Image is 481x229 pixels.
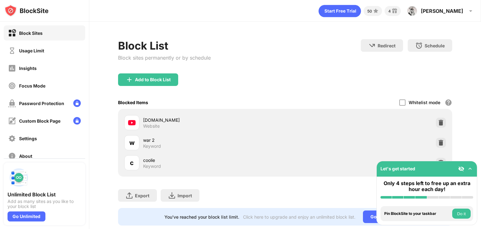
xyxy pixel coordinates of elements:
[8,166,30,189] img: push-block-list.svg
[19,48,44,53] div: Usage Limit
[128,119,136,126] img: favicons
[367,9,372,13] div: 50
[130,158,134,168] div: c
[143,137,285,143] div: war 2
[8,211,45,221] div: Go Unlimited
[467,166,473,172] img: omni-setup-toggle.svg
[391,7,398,15] img: reward-small.svg
[425,43,445,48] div: Schedule
[73,99,81,107] img: lock-menu.svg
[19,83,45,88] div: Focus Mode
[143,117,285,123] div: [DOMAIN_NAME]
[8,152,16,160] img: about-off.svg
[19,118,60,124] div: Custom Block Page
[19,30,43,36] div: Block Sites
[372,7,380,15] img: points-small.svg
[143,123,160,129] div: Website
[118,39,211,52] div: Block List
[421,8,463,14] div: [PERSON_NAME]
[135,193,149,198] div: Export
[19,101,64,106] div: Password Protection
[73,117,81,125] img: lock-menu.svg
[407,6,417,16] img: ACg8ocINDlBV8PTnMKlEDBdgxxEltt3F59P-z9rwVGjamF-3sM-yFQrO=s96-c
[4,4,49,17] img: logo-blocksite.svg
[143,157,285,163] div: coolie
[8,64,16,72] img: insights-off.svg
[8,29,16,37] img: block-on.svg
[8,117,16,125] img: customize-block-page-off.svg
[243,214,355,220] div: Click here to upgrade and enjoy an unlimited block list.
[129,138,135,147] div: w
[19,136,37,141] div: Settings
[118,55,211,61] div: Block sites permanently or by schedule
[164,214,239,220] div: You’ve reached your block list limit.
[8,191,81,198] div: Unlimited Block List
[380,166,415,171] div: Let's get started
[409,100,440,105] div: Whitelist mode
[380,180,473,192] div: Only 4 steps left to free up an extra hour each day!
[378,43,396,48] div: Redirect
[8,135,16,142] img: settings-off.svg
[318,5,361,17] div: animation
[458,166,464,172] img: eye-not-visible.svg
[8,99,16,107] img: password-protection-off.svg
[143,143,161,149] div: Keyword
[19,66,37,71] div: Insights
[363,210,406,223] div: Go Unlimited
[452,209,471,219] button: Do it
[8,82,16,90] img: focus-off.svg
[135,77,171,82] div: Add to Block List
[388,9,391,13] div: 4
[384,211,451,216] div: Pin BlockSite to your taskbar
[143,163,161,169] div: Keyword
[8,47,16,55] img: time-usage-off.svg
[118,100,148,105] div: Blocked Items
[178,193,192,198] div: Import
[8,199,81,209] div: Add as many sites as you like to your block list
[19,153,32,159] div: About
